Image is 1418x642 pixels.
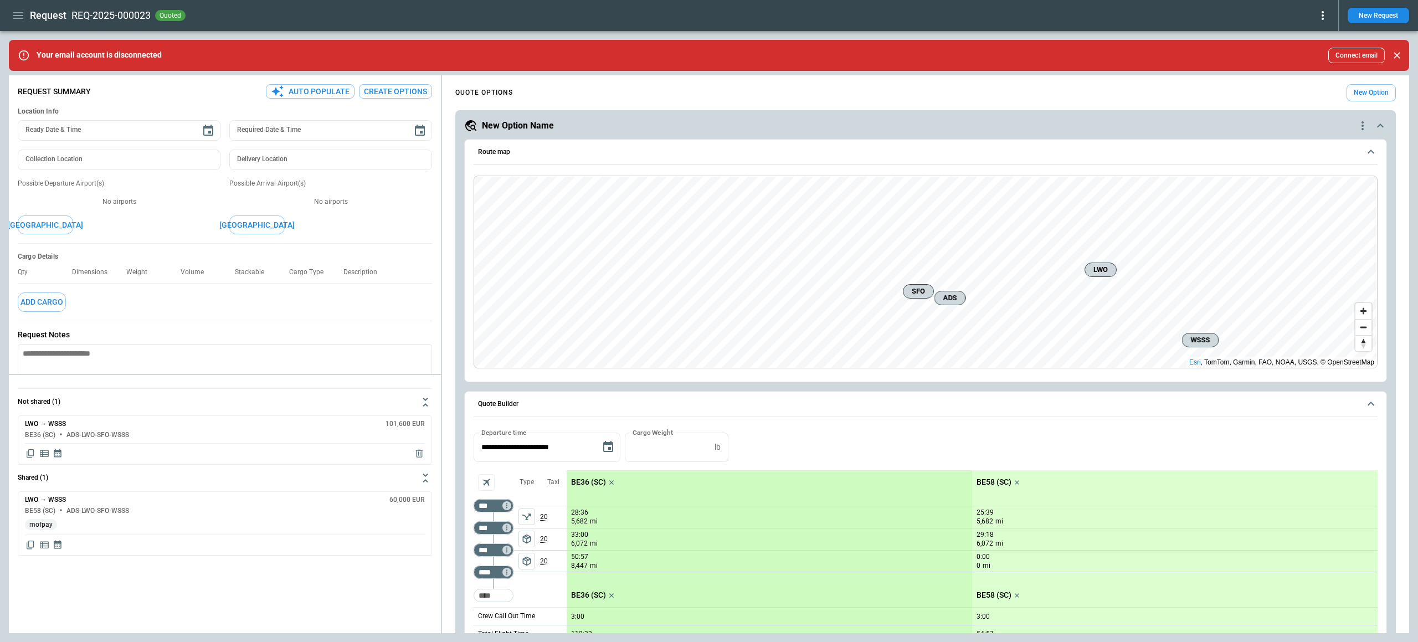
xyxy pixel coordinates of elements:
span: Display detailed quote content [39,448,50,459]
p: Description [343,268,386,276]
p: 6,072 [571,539,588,548]
span: Aircraft selection [478,474,495,491]
button: left aligned [518,531,535,547]
div: Not shared (1) [18,415,432,464]
canvas: Map [474,176,1378,368]
p: No airports [229,197,432,207]
button: Shared (1) [18,465,432,491]
p: 54:57 [977,630,994,638]
span: Delete quote [414,448,425,459]
h6: Not shared (1) [18,398,60,405]
div: Route map [474,176,1378,368]
div: Not shared (1) [18,491,432,556]
p: 50:57 [571,553,588,561]
span: Type of sector [518,531,535,547]
p: 0 [977,561,980,571]
button: Reset bearing to north [1355,335,1371,351]
span: package_2 [521,533,532,545]
div: Too short [474,543,513,557]
p: BE58 (SC) [977,477,1011,487]
h6: Route map [478,148,510,156]
h5: New Option Name [482,120,554,132]
span: Display detailed quote content [39,540,50,551]
p: Crew Call Out Time [478,612,535,621]
span: mofpay [25,521,57,529]
button: Close [1389,48,1405,63]
p: 20 [540,528,567,550]
p: Weight [126,268,156,276]
button: Choose date [409,120,431,142]
p: 28:36 [571,509,588,517]
h6: LWO → WSSS [25,420,66,428]
span: Type of sector [518,553,535,569]
h6: ADS-LWO-SFO-WSSS [66,507,129,515]
p: 5,682 [571,517,588,526]
button: [GEOGRAPHIC_DATA] [18,215,73,235]
p: 6,072 [977,539,993,548]
h6: Location Info [18,107,432,116]
button: Quote Builder [474,392,1378,417]
div: Too short [474,566,513,579]
button: Choose date [197,120,219,142]
p: Taxi [547,477,559,487]
p: Dimensions [72,268,116,276]
button: Create Options [359,84,432,99]
p: mi [590,561,598,571]
p: BE36 (SC) [571,590,606,600]
span: WSSS [1187,335,1214,346]
p: 0:00 [977,553,990,561]
span: SFO [908,286,929,297]
button: Zoom out [1355,319,1371,335]
span: Display quote schedule [53,448,63,459]
p: 20 [540,506,567,528]
p: Total Flight Time [478,629,528,639]
p: 8,447 [571,561,588,571]
p: mi [590,539,598,548]
h6: Shared (1) [18,474,48,481]
p: Possible Departure Airport(s) [18,179,220,188]
p: 33:00 [571,531,588,539]
p: mi [995,539,1003,548]
button: Connect email [1328,48,1385,63]
h6: Cargo Details [18,253,432,261]
h6: LWO → WSSS [25,496,66,504]
span: LWO [1090,264,1112,275]
span: Display quote schedule [53,540,63,551]
p: 112:33 [571,630,592,638]
label: Departure time [481,428,527,437]
button: Auto Populate [266,84,354,99]
h6: Quote Builder [478,400,518,408]
button: Choose date, selected date is Aug 8, 2025 [597,436,619,458]
h2: REQ-2025-000023 [71,9,151,22]
button: left aligned [518,509,535,525]
p: 3:00 [977,613,990,621]
button: Add Cargo [18,292,66,312]
button: New Option [1347,84,1396,101]
h6: BE36 (SC) [25,432,55,439]
p: 20 [540,551,567,572]
span: Type of sector [518,509,535,525]
button: left aligned [518,553,535,569]
p: BE58 (SC) [977,590,1011,600]
p: mi [995,517,1003,526]
div: quote-option-actions [1356,119,1369,132]
p: 5,682 [977,517,993,526]
p: mi [983,561,990,571]
p: Request Summary [18,87,91,96]
p: Type [520,477,534,487]
p: Volume [181,268,213,276]
span: Copy quote content [25,540,36,551]
button: Route map [474,140,1378,165]
h6: 101,600 EUR [386,420,425,428]
p: No airports [18,197,220,207]
div: Too short [474,521,513,535]
span: ADS [939,292,961,304]
div: Too short [474,589,513,602]
h6: ADS-LWO-SFO-WSSS [66,432,129,439]
h6: BE58 (SC) [25,507,55,515]
p: lb [715,443,721,452]
p: 25:39 [977,509,994,517]
button: Zoom in [1355,303,1371,319]
span: Copy quote content [25,448,36,459]
p: 29:18 [977,531,994,539]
